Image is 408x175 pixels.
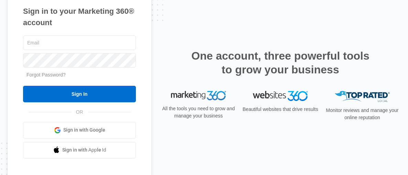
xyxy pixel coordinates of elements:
[62,146,106,154] span: Sign in with Apple Id
[160,105,237,120] p: All the tools you need to grow and manage your business
[23,6,136,28] h1: Sign in to your Marketing 360® account
[63,126,105,134] span: Sign in with Google
[189,49,372,76] h2: One account, three powerful tools to grow your business
[253,91,308,101] img: Websites 360
[23,142,136,158] a: Sign in with Apple Id
[71,109,88,116] span: OR
[26,72,66,78] a: Forgot Password?
[242,106,319,113] p: Beautiful websites that drive results
[23,35,136,50] input: Email
[171,91,226,101] img: Marketing 360
[23,122,136,138] a: Sign in with Google
[23,86,136,102] input: Sign In
[335,91,390,102] img: Top Rated Local
[324,107,401,121] p: Monitor reviews and manage your online reputation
